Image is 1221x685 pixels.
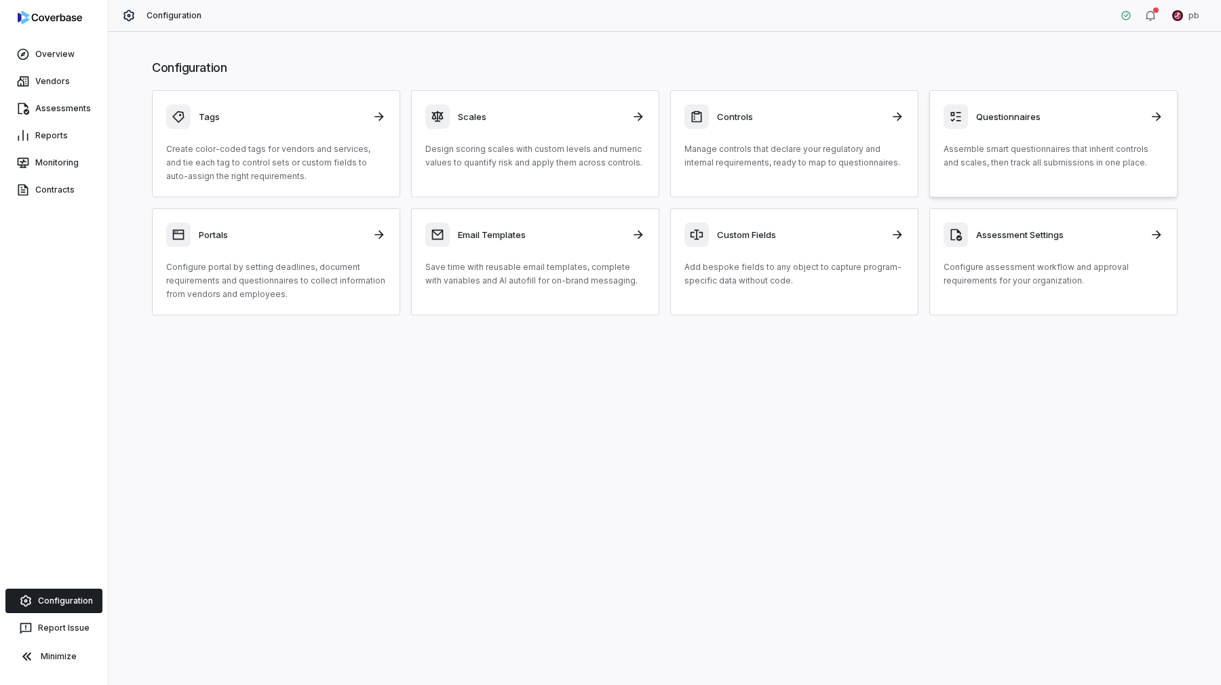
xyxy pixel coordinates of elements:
[5,616,102,640] button: Report Issue
[5,589,102,613] a: Configuration
[425,142,645,170] p: Design scoring scales with custom levels and numeric values to quantify risk and apply them acros...
[3,69,105,94] a: Vendors
[944,142,1163,170] p: Assemble smart questionnaires that inherit controls and scales, then track all submissions in one...
[1164,5,1207,26] button: pb undefined avatarpb
[3,123,105,148] a: Reports
[684,142,904,170] p: Manage controls that declare your regulatory and internal requirements, ready to map to questionn...
[199,111,364,123] h3: Tags
[166,142,386,183] p: Create color-coded tags for vendors and services, and tie each tag to control sets or custom fiel...
[18,11,82,24] img: logo-D7KZi-bG.svg
[717,111,883,123] h3: Controls
[1172,10,1183,21] img: pb undefined avatar
[3,151,105,175] a: Monitoring
[976,229,1142,241] h3: Assessment Settings
[670,90,918,197] a: ControlsManage controls that declare your regulatory and internal requirements, ready to map to q...
[152,90,400,197] a: TagsCreate color-coded tags for vendors and services, and tie each tag to control sets or custom ...
[3,42,105,66] a: Overview
[5,643,102,670] button: Minimize
[3,96,105,121] a: Assessments
[425,260,645,288] p: Save time with reusable email templates, complete with variables and AI autofill for on-brand mes...
[929,208,1178,315] a: Assessment SettingsConfigure assessment workflow and approval requirements for your organization.
[3,178,105,202] a: Contracts
[147,10,202,21] span: Configuration
[458,111,623,123] h3: Scales
[717,229,883,241] h3: Custom Fields
[929,90,1178,197] a: QuestionnairesAssemble smart questionnaires that inherit controls and scales, then track all subm...
[684,260,904,288] p: Add bespoke fields to any object to capture program-specific data without code.
[944,260,1163,288] p: Configure assessment workflow and approval requirements for your organization.
[199,229,364,241] h3: Portals
[670,208,918,315] a: Custom FieldsAdd bespoke fields to any object to capture program-specific data without code.
[411,90,659,197] a: ScalesDesign scoring scales with custom levels and numeric values to quantify risk and apply them...
[976,111,1142,123] h3: Questionnaires
[411,208,659,315] a: Email TemplatesSave time with reusable email templates, complete with variables and AI autofill f...
[152,208,400,315] a: PortalsConfigure portal by setting deadlines, document requirements and questionnaires to collect...
[152,59,1178,77] h1: Configuration
[166,260,386,301] p: Configure portal by setting deadlines, document requirements and questionnaires to collect inform...
[458,229,623,241] h3: Email Templates
[1188,10,1199,21] span: pb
